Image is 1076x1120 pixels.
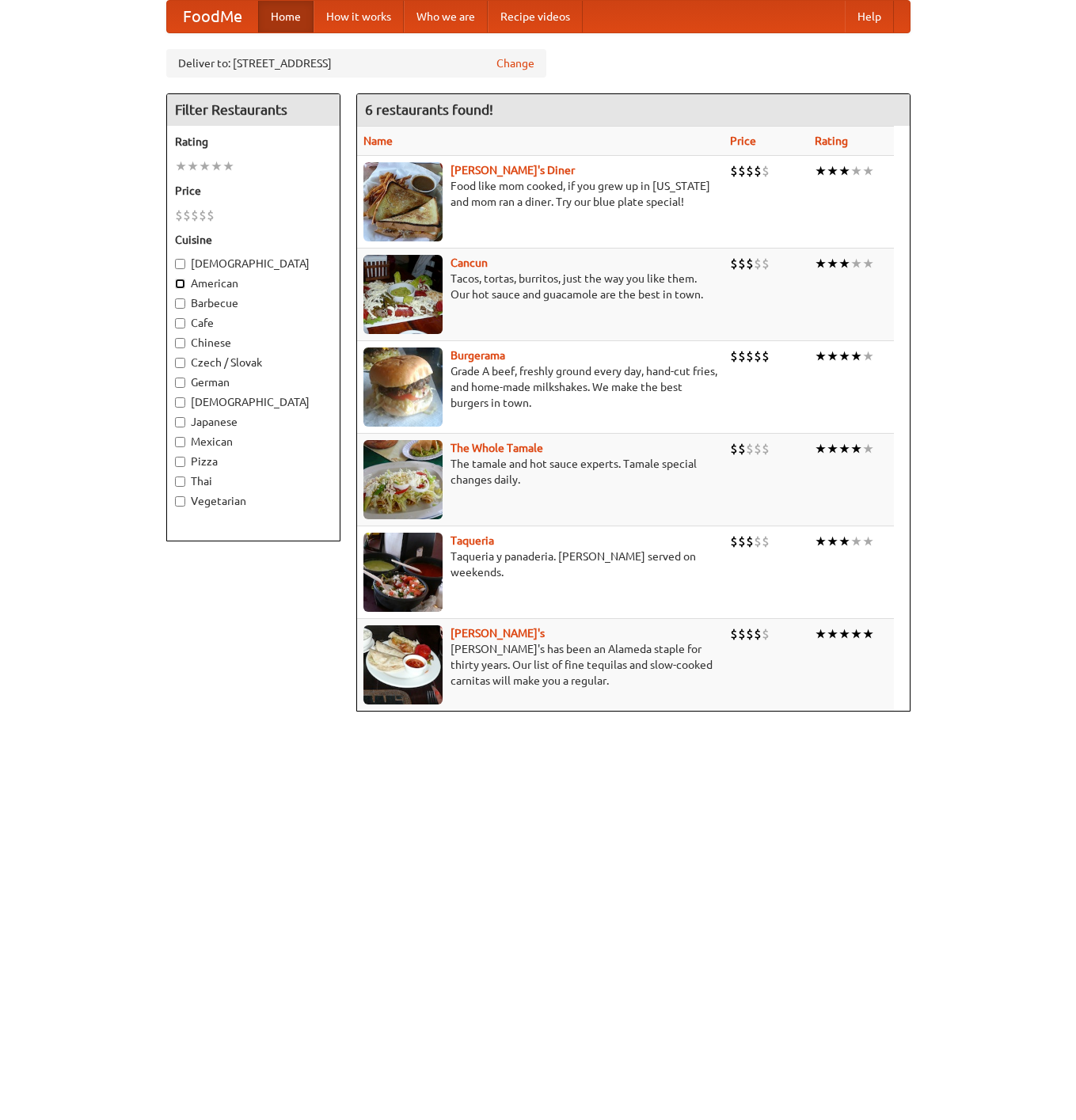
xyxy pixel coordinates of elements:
[175,279,185,289] input: American
[815,625,827,643] li: ★
[838,347,850,365] li: ★
[363,641,717,689] p: [PERSON_NAME]'s has been an Alameda staple for thirty years. Our list of fine tequilas and slow-c...
[850,440,862,457] li: ★
[363,178,717,210] p: Food like mom cooked, if you grew up in [US_STATE] and mom ran a diner. Try our blue plate special!
[746,347,754,365] li: $
[730,533,738,550] li: $
[175,259,185,269] input: [DEMOGRAPHIC_DATA]
[754,625,762,643] li: $
[838,255,850,272] li: ★
[815,440,827,457] li: ★
[838,533,850,550] li: ★
[838,440,850,457] li: ★
[175,295,332,311] label: Barbecue
[746,255,754,272] li: $
[187,158,199,175] li: ★
[827,347,838,365] li: ★
[258,1,314,32] a: Home
[862,440,874,457] li: ★
[827,533,838,550] li: ★
[365,102,493,117] ng-pluralize: 6 restaurants found!
[175,318,185,328] input: Cafe
[746,533,754,550] li: $
[363,549,717,580] p: Taqueria y panaderia. [PERSON_NAME] served on weekends.
[175,457,185,467] input: Pizza
[496,55,534,71] a: Change
[451,256,488,269] a: Cancun
[175,355,332,370] label: Czech / Slovak
[827,440,838,457] li: ★
[211,158,222,175] li: ★
[754,347,762,365] li: $
[183,207,191,224] li: $
[166,49,546,78] div: Deliver to: [STREET_ADDRESS]
[175,414,332,430] label: Japanese
[363,625,443,704] img: pedros.jpg
[175,315,332,331] label: Cafe
[175,397,185,408] input: [DEMOGRAPHIC_DATA]
[738,162,746,180] li: $
[175,434,332,450] label: Mexican
[199,207,207,224] li: $
[762,255,770,272] li: $
[175,358,185,368] input: Czech / Slovak
[762,347,770,365] li: $
[451,534,494,547] a: Taqueria
[199,158,211,175] li: ★
[175,207,183,224] li: $
[451,442,543,454] a: The Whole Tamale
[730,347,738,365] li: $
[754,533,762,550] li: $
[754,162,762,180] li: $
[175,493,332,509] label: Vegetarian
[363,363,717,411] p: Grade A beef, freshly ground every day, hand-cut fries, and home-made milkshakes. We make the bes...
[363,255,443,334] img: cancun.jpg
[175,183,332,199] h5: Price
[738,625,746,643] li: $
[827,162,838,180] li: ★
[730,135,756,147] a: Price
[850,162,862,180] li: ★
[850,347,862,365] li: ★
[363,440,443,519] img: wholetamale.jpg
[363,456,717,488] p: The tamale and hot sauce experts. Tamale special changes daily.
[730,255,738,272] li: $
[175,437,185,447] input: Mexican
[175,335,332,351] label: Chinese
[730,162,738,180] li: $
[175,454,332,469] label: Pizza
[738,440,746,457] li: $
[815,135,848,147] a: Rating
[746,625,754,643] li: $
[746,162,754,180] li: $
[862,162,874,180] li: ★
[754,440,762,457] li: $
[838,162,850,180] li: ★
[175,275,332,291] label: American
[175,134,332,150] h5: Rating
[451,164,575,177] a: [PERSON_NAME]'s Diner
[762,162,770,180] li: $
[762,533,770,550] li: $
[815,255,827,272] li: ★
[363,162,443,241] img: sallys.jpg
[488,1,583,32] a: Recipe videos
[738,533,746,550] li: $
[815,533,827,550] li: ★
[175,417,185,427] input: Japanese
[451,627,545,640] a: [PERSON_NAME]'s
[738,347,746,365] li: $
[314,1,404,32] a: How it works
[730,440,738,457] li: $
[754,255,762,272] li: $
[827,255,838,272] li: ★
[850,625,862,643] li: ★
[175,476,185,487] input: Thai
[175,298,185,309] input: Barbecue
[175,496,185,507] input: Vegetarian
[827,625,838,643] li: ★
[363,347,443,427] img: burgerama.jpg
